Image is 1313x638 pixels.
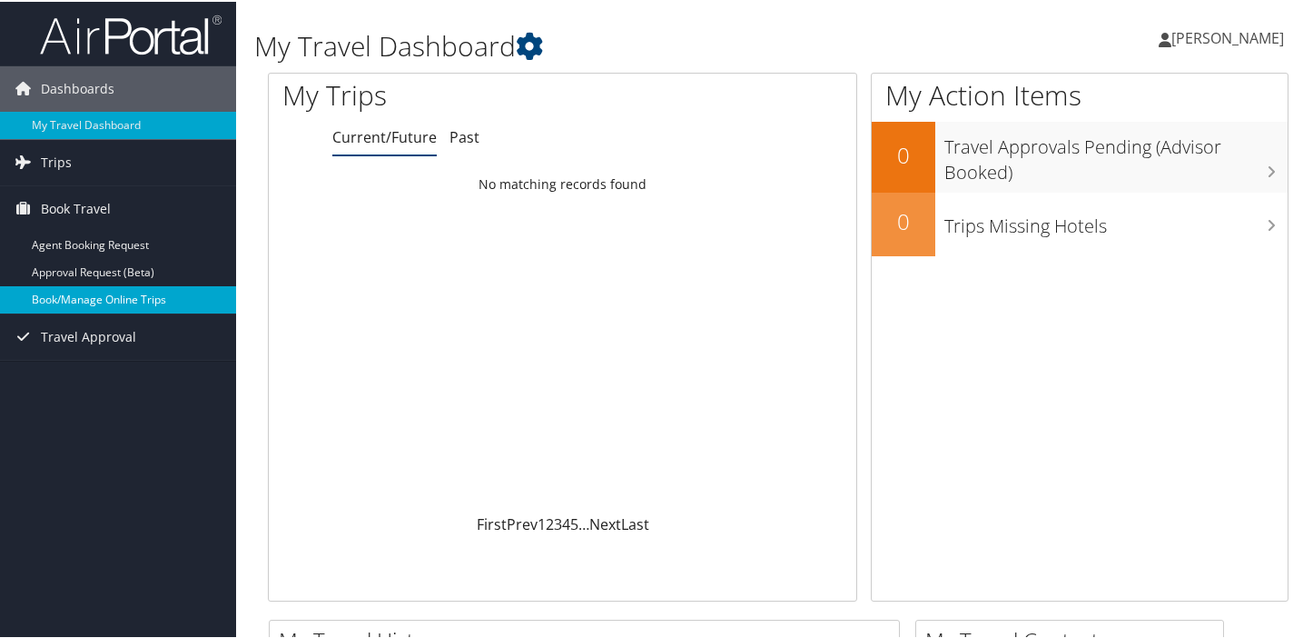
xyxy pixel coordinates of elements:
h1: My Travel Dashboard [254,25,953,64]
h2: 0 [872,204,935,235]
a: [PERSON_NAME] [1159,9,1302,64]
span: Dashboards [41,65,114,110]
span: … [578,513,589,533]
a: First [477,513,507,533]
a: Next [589,513,621,533]
a: 3 [554,513,562,533]
h1: My Trips [282,75,598,113]
a: 0Travel Approvals Pending (Advisor Booked) [872,120,1288,190]
h1: My Action Items [872,75,1288,113]
td: No matching records found [269,166,856,199]
a: 4 [562,513,570,533]
h3: Trips Missing Hotels [944,203,1288,237]
h2: 0 [872,138,935,169]
a: 2 [546,513,554,533]
span: Book Travel [41,184,111,230]
img: airportal-logo.png [40,12,222,55]
a: 5 [570,513,578,533]
a: 0Trips Missing Hotels [872,191,1288,254]
span: Travel Approval [41,313,136,358]
a: Past [449,125,479,145]
span: Trips [41,138,72,184]
a: 1 [538,513,546,533]
h3: Travel Approvals Pending (Advisor Booked) [944,124,1288,184]
a: Prev [507,513,538,533]
a: Current/Future [332,125,437,145]
span: [PERSON_NAME] [1171,26,1284,46]
a: Last [621,513,649,533]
